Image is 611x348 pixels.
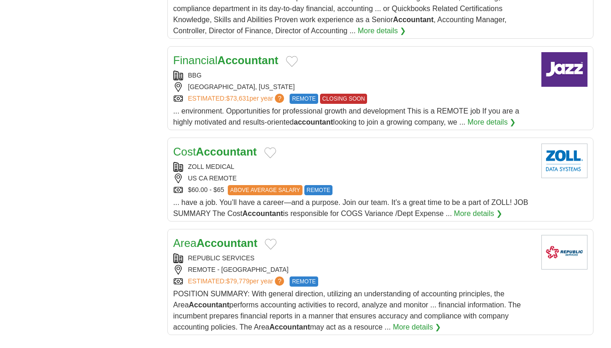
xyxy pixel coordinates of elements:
[218,54,279,66] strong: Accountant
[173,185,534,195] div: $60.00 - $65
[304,185,332,195] span: REMOTE
[468,117,516,128] a: More details ❯
[188,276,286,287] a: ESTIMATED:$79,779per year?
[269,323,310,331] strong: Accountant
[393,322,441,333] a: More details ❯
[173,145,257,158] a: CostAccountant
[173,265,534,275] div: REMOTE - [GEOGRAPHIC_DATA]
[290,94,318,104] span: REMOTE
[541,52,587,87] img: Company logo
[196,237,257,249] strong: Accountant
[226,95,249,102] span: $73,631
[265,239,277,250] button: Add to favorite jobs
[290,276,318,287] span: REMOTE
[226,277,249,285] span: $79,779
[173,198,528,217] span: ... have a job. You’ll have a career—and a purpose. Join our team. It’s a great time to be a part...
[541,235,587,270] img: Republic Services logo
[264,147,276,158] button: Add to favorite jobs
[188,254,255,262] a: REPUBLIC SERVICES
[294,118,333,126] strong: accountant
[454,208,502,219] a: More details ❯
[541,144,587,178] img: ZOLL Medical Corporation logo
[173,237,258,249] a: AreaAccountant
[243,210,283,217] strong: Accountant
[196,145,257,158] strong: Accountant
[393,16,433,24] strong: Accountant
[286,56,298,67] button: Add to favorite jobs
[275,94,284,103] span: ?
[358,25,406,36] a: More details ❯
[173,71,534,80] div: BBG
[275,276,284,286] span: ?
[173,290,521,331] span: POSITION SUMMARY: With general direction, utilizing an understanding of accounting principles, th...
[188,163,235,170] a: ZOLL MEDICAL
[188,94,286,104] a: ESTIMATED:$73,631per year?
[189,301,229,309] strong: Accountant
[228,185,303,195] span: ABOVE AVERAGE SALARY
[320,94,368,104] span: CLOSING SOON
[173,174,534,183] div: US CA REMOTE
[173,82,534,92] div: [GEOGRAPHIC_DATA], [US_STATE]
[173,54,279,66] a: FinancialAccountant
[173,107,519,126] span: ... environment. Opportunities for professional growth and development This is a REMOTE job If yo...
